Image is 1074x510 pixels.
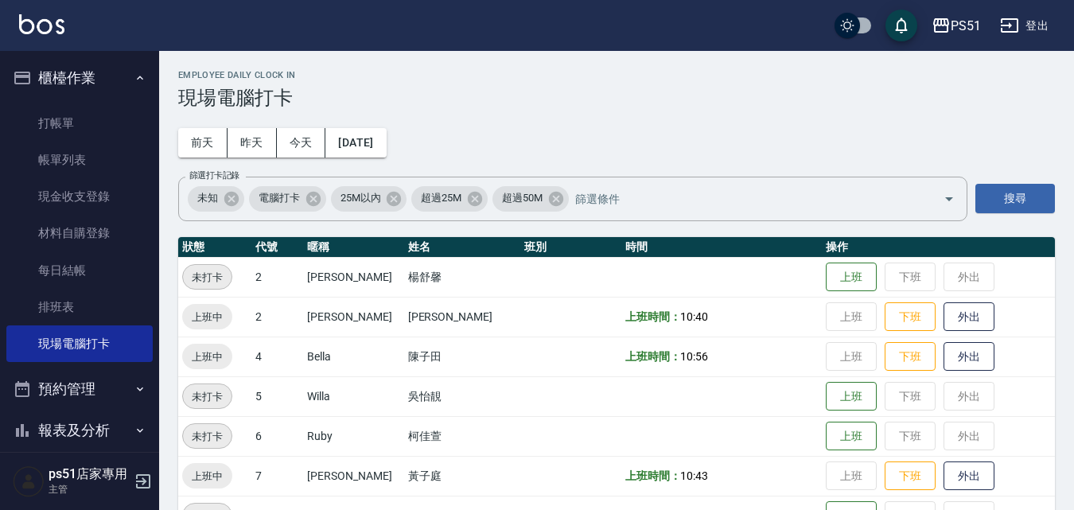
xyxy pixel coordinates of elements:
[331,186,407,212] div: 25M以內
[178,237,251,258] th: 狀態
[951,16,981,36] div: PS51
[228,128,277,158] button: 昨天
[404,376,521,416] td: 吳怡靚
[251,416,303,456] td: 6
[188,186,244,212] div: 未知
[251,297,303,337] td: 2
[303,297,403,337] td: [PERSON_NAME]
[6,368,153,410] button: 預約管理
[885,342,936,372] button: 下班
[492,190,552,206] span: 超過50M
[404,257,521,297] td: 楊舒馨
[625,310,681,323] b: 上班時間：
[404,237,521,258] th: 姓名
[944,342,994,372] button: 外出
[49,482,130,496] p: 主管
[331,190,391,206] span: 25M以內
[182,309,232,325] span: 上班中
[885,10,917,41] button: save
[251,376,303,416] td: 5
[6,410,153,451] button: 報表及分析
[178,87,1055,109] h3: 現場電腦打卡
[6,57,153,99] button: 櫃檯作業
[625,350,681,363] b: 上班時間：
[625,469,681,482] b: 上班時間：
[492,186,569,212] div: 超過50M
[621,237,822,258] th: 時間
[404,297,521,337] td: [PERSON_NAME]
[182,468,232,485] span: 上班中
[6,105,153,142] a: 打帳單
[251,257,303,297] td: 2
[680,469,708,482] span: 10:43
[13,465,45,497] img: Person
[6,252,153,289] a: 每日結帳
[49,466,130,482] h5: ps51店家專用
[571,185,916,212] input: 篩選條件
[944,461,994,491] button: 外出
[6,450,153,492] button: 客戶管理
[885,461,936,491] button: 下班
[925,10,987,42] button: PS51
[6,289,153,325] a: 排班表
[277,128,326,158] button: 今天
[251,337,303,376] td: 4
[249,186,326,212] div: 電腦打卡
[826,382,877,411] button: 上班
[19,14,64,34] img: Logo
[826,263,877,292] button: 上班
[188,190,228,206] span: 未知
[303,376,403,416] td: Willa
[303,416,403,456] td: Ruby
[994,11,1055,41] button: 登出
[411,186,488,212] div: 超過25M
[249,190,309,206] span: 電腦打卡
[944,302,994,332] button: 外出
[680,350,708,363] span: 10:56
[183,428,232,445] span: 未打卡
[826,422,877,451] button: 上班
[183,269,232,286] span: 未打卡
[885,302,936,332] button: 下班
[303,456,403,496] td: [PERSON_NAME]
[182,348,232,365] span: 上班中
[520,237,621,258] th: 班別
[6,325,153,362] a: 現場電腦打卡
[975,184,1055,213] button: 搜尋
[6,215,153,251] a: 材料自購登錄
[325,128,386,158] button: [DATE]
[251,456,303,496] td: 7
[303,237,403,258] th: 暱稱
[404,456,521,496] td: 黃子庭
[178,128,228,158] button: 前天
[6,142,153,178] a: 帳單列表
[411,190,471,206] span: 超過25M
[936,186,962,212] button: Open
[680,310,708,323] span: 10:40
[183,388,232,405] span: 未打卡
[822,237,1055,258] th: 操作
[189,169,239,181] label: 篩選打卡記錄
[6,178,153,215] a: 現金收支登錄
[178,70,1055,80] h2: Employee Daily Clock In
[404,337,521,376] td: 陳子田
[251,237,303,258] th: 代號
[303,337,403,376] td: Bella
[404,416,521,456] td: 柯佳萱
[303,257,403,297] td: [PERSON_NAME]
